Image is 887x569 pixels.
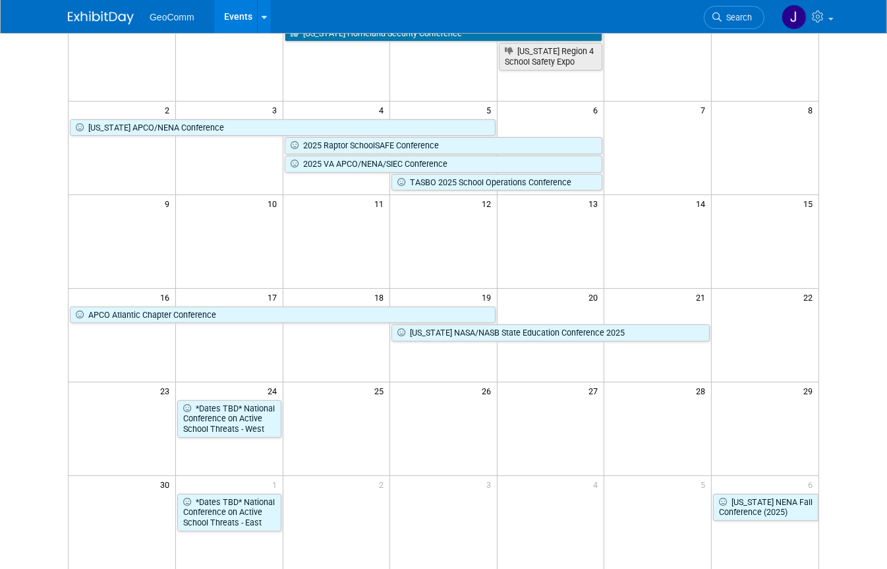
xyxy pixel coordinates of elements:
[150,12,194,22] span: GeoComm
[266,195,283,212] span: 10
[373,195,389,212] span: 11
[802,195,818,212] span: 15
[177,494,281,531] a: *Dates TBD* National Conference on Active School Threats - East
[485,102,497,118] span: 5
[378,102,389,118] span: 4
[266,382,283,399] span: 24
[480,195,497,212] span: 12
[285,137,603,154] a: 2025 Raptor SchoolSAFE Conference
[807,102,818,118] span: 8
[699,476,711,493] span: 5
[713,494,818,521] a: [US_STATE] NENA Fall Conference (2025)
[695,382,711,399] span: 28
[704,6,764,29] a: Search
[266,289,283,305] span: 17
[285,156,603,173] a: 2025 VA APCO/NENA/SIEC Conference
[159,476,175,493] span: 30
[722,13,752,22] span: Search
[159,289,175,305] span: 16
[159,382,175,399] span: 23
[695,289,711,305] span: 21
[271,102,283,118] span: 3
[373,382,389,399] span: 25
[802,289,818,305] span: 22
[70,307,496,324] a: APCO Atlantic Chapter Conference
[695,195,711,212] span: 14
[373,289,389,305] span: 18
[391,174,602,191] a: TASBO 2025 School Operations Conference
[592,102,604,118] span: 6
[163,195,175,212] span: 9
[802,382,818,399] span: 29
[782,5,807,30] img: John Shanks
[68,11,134,24] img: ExhibitDay
[592,476,604,493] span: 4
[587,195,604,212] span: 13
[70,119,496,136] a: [US_STATE] APCO/NENA Conference
[807,476,818,493] span: 6
[480,382,497,399] span: 26
[271,476,283,493] span: 1
[378,476,389,493] span: 2
[699,102,711,118] span: 7
[480,289,497,305] span: 19
[499,43,603,70] a: [US_STATE] Region 4 School Safety Expo
[587,289,604,305] span: 20
[177,400,281,438] a: *Dates TBD* National Conference on Active School Threats - West
[587,382,604,399] span: 27
[485,476,497,493] span: 3
[391,324,710,342] a: [US_STATE] NASA/NASB State Education Conference 2025
[163,102,175,118] span: 2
